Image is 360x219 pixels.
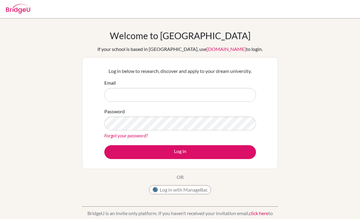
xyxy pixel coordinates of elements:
[177,174,184,181] p: OR
[104,67,256,75] p: Log in below to research, discover and apply to your dream university.
[149,185,211,194] button: Log in with ManageBac
[104,108,125,115] label: Password
[110,30,251,41] h1: Welcome to [GEOGRAPHIC_DATA]
[249,210,268,216] a: click here
[104,145,256,159] button: Log in
[97,45,263,53] div: If your school is based in [GEOGRAPHIC_DATA], use to login.
[104,133,148,138] a: Forgot your password?
[6,4,30,14] img: Bridge-U
[207,46,246,52] a: [DOMAIN_NAME]
[104,79,116,86] label: Email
